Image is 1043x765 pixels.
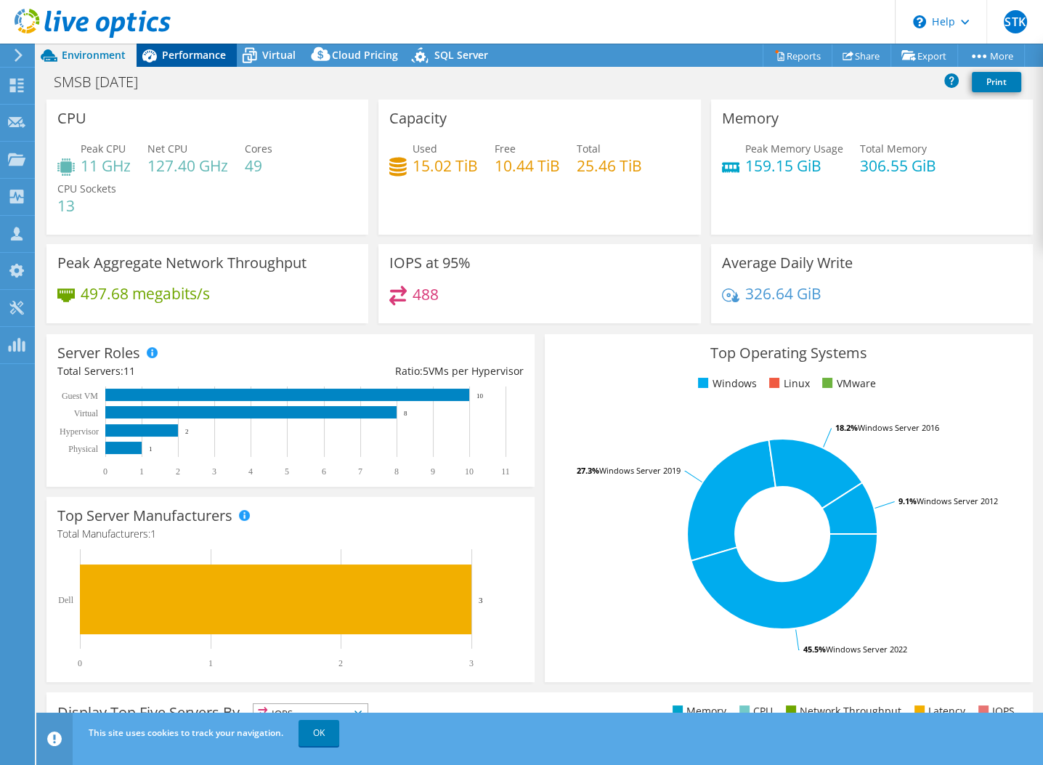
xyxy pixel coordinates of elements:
[78,658,82,668] text: 0
[81,158,131,174] h4: 11 GHz
[975,703,1015,719] li: IOPS
[736,703,773,719] li: CPU
[81,142,126,155] span: Peak CPU
[147,142,187,155] span: Net CPU
[89,726,283,739] span: This site uses cookies to track your navigation.
[389,255,471,271] h3: IOPS at 95%
[74,408,99,418] text: Virtual
[338,658,343,668] text: 2
[577,158,642,174] h4: 25.46 TiB
[694,376,756,392] li: Windows
[413,142,437,155] span: Used
[245,142,272,155] span: Cores
[835,422,858,433] tspan: 18.2%
[745,158,843,174] h4: 159.15 GiB
[248,466,253,477] text: 4
[57,110,86,126] h3: CPU
[62,48,126,62] span: Environment
[577,142,601,155] span: Total
[60,426,99,437] text: Hypervisor
[68,444,98,454] text: Physical
[208,658,213,668] text: 1
[139,466,144,477] text: 1
[262,48,296,62] span: Virtual
[476,392,484,400] text: 10
[917,495,998,506] tspan: Windows Server 2012
[57,198,116,214] h4: 13
[913,15,926,28] svg: \n
[413,158,478,174] h4: 15.02 TiB
[819,376,875,392] li: VMware
[57,508,232,524] h3: Top Server Manufacturers
[322,466,326,477] text: 6
[404,410,407,417] text: 8
[147,158,228,174] h4: 127.40 GHz
[413,286,439,302] h4: 488
[57,182,116,195] span: CPU Sockets
[803,644,826,655] tspan: 45.5%
[57,363,291,379] div: Total Servers:
[832,44,891,67] a: Share
[358,466,362,477] text: 7
[972,72,1021,92] a: Print
[57,345,140,361] h3: Server Roles
[599,465,681,476] tspan: Windows Server 2019
[434,48,488,62] span: SQL Server
[57,255,307,271] h3: Peak Aggregate Network Throughput
[577,465,599,476] tspan: 27.3%
[212,466,216,477] text: 3
[162,48,226,62] span: Performance
[185,428,189,435] text: 2
[150,527,156,541] span: 1
[469,658,474,668] text: 3
[81,286,210,301] h4: 497.68 megabits/s
[858,422,939,433] tspan: Windows Server 2016
[826,644,907,655] tspan: Windows Server 2022
[394,466,399,477] text: 8
[58,595,73,605] text: Dell
[299,720,339,746] a: OK
[860,158,936,174] h4: 306.55 GiB
[495,142,516,155] span: Free
[291,363,524,379] div: Ratio: VMs per Hypervisor
[763,44,832,67] a: Reports
[389,110,447,126] h3: Capacity
[62,391,98,401] text: Guest VM
[1004,10,1027,33] span: STK
[479,596,483,604] text: 3
[285,466,289,477] text: 5
[423,364,429,378] span: 5
[176,466,180,477] text: 2
[253,704,368,721] span: IOPS
[722,255,853,271] h3: Average Daily Write
[556,345,1022,361] h3: Top Operating Systems
[766,376,809,392] li: Linux
[431,466,435,477] text: 9
[898,495,917,506] tspan: 9.1%
[890,44,958,67] a: Export
[332,48,398,62] span: Cloud Pricing
[782,703,901,719] li: Network Throughput
[465,466,474,477] text: 10
[745,286,821,301] h4: 326.64 GiB
[245,158,272,174] h4: 49
[501,466,510,477] text: 11
[47,74,161,90] h1: SMSB [DATE]
[911,703,965,719] li: Latency
[495,158,560,174] h4: 10.44 TiB
[745,142,843,155] span: Peak Memory Usage
[57,526,524,542] h4: Total Manufacturers:
[149,445,153,453] text: 1
[957,44,1025,67] a: More
[123,364,135,378] span: 11
[669,703,726,719] li: Memory
[722,110,779,126] h3: Memory
[860,142,927,155] span: Total Memory
[103,466,107,477] text: 0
